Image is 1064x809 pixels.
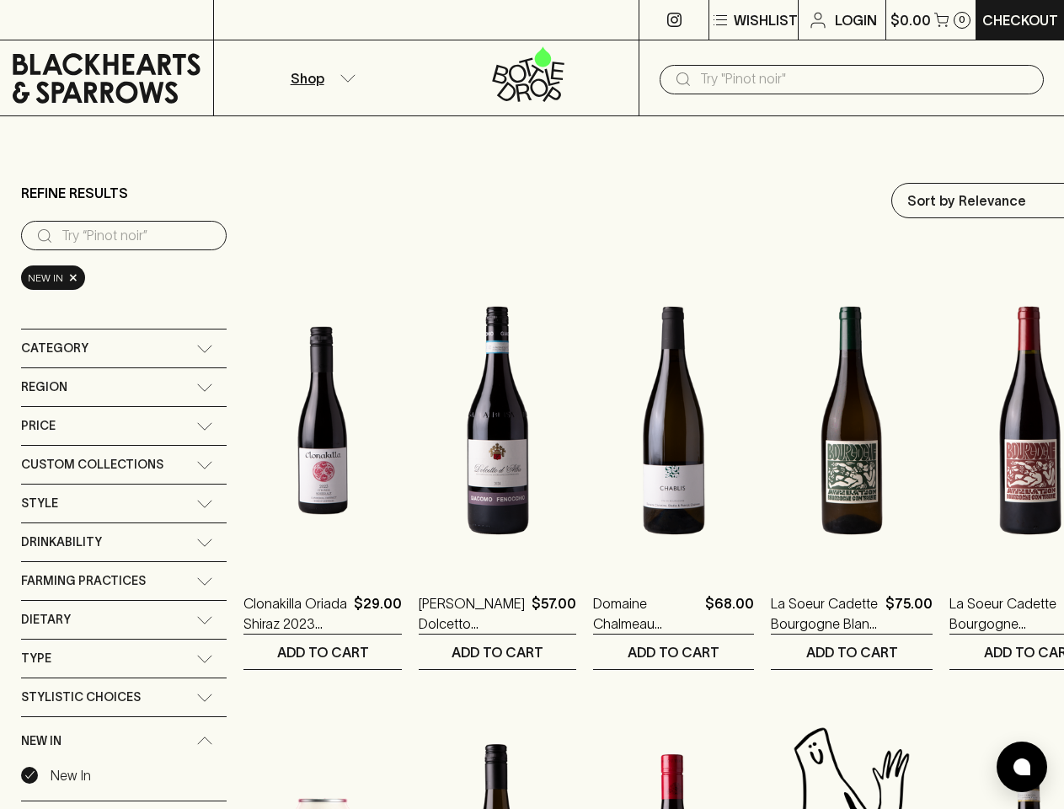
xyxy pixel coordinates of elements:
span: Region [21,377,67,398]
span: Dietary [21,609,71,630]
img: bubble-icon [1013,758,1030,775]
span: × [68,269,78,287]
p: Refine Results [21,183,128,203]
p: ADD TO CART [628,642,719,662]
div: Price [21,407,227,445]
a: La Soeur Cadette Bourgogne Blanc 2023 [771,593,879,634]
a: Domaine Chalmeau Chablis 2022 [593,593,698,634]
span: Type [21,648,51,669]
input: Try “Pinot noir” [61,222,213,249]
div: Dietary [21,601,227,639]
div: Category [21,329,227,367]
div: Custom Collections [21,446,227,484]
span: Custom Collections [21,454,163,475]
p: Shop [291,68,324,88]
div: Farming Practices [21,562,227,600]
div: New In [21,717,227,765]
a: La Soeur Cadette Bourgogne Rouge 2023 [949,593,1056,634]
span: Drinkability [21,532,102,553]
div: Style [21,485,227,522]
p: ADD TO CART [452,642,543,662]
div: Drinkability [21,523,227,561]
p: 0 [959,15,965,24]
a: Clonakilla Oriada Shiraz 2023 375ml [243,593,347,634]
span: New In [21,731,61,752]
div: Type [21,640,227,678]
span: Stylistic Choices [21,687,141,708]
p: ADD TO CART [277,642,369,662]
button: ADD TO CART [419,635,576,669]
div: Stylistic Choices [21,678,227,716]
span: New In [28,270,63,287]
p: New In [51,765,91,785]
p: ⠀ [214,10,228,30]
div: Region [21,368,227,406]
img: Domaine Chalmeau Chablis 2022 [593,273,754,568]
p: $68.00 [705,593,754,634]
p: $75.00 [885,593,933,634]
p: ADD TO CART [806,642,898,662]
p: Sort by Relevance [907,190,1026,211]
a: [PERSON_NAME] Dolcetto [PERSON_NAME] 2024 [419,593,525,634]
p: $0.00 [890,10,931,30]
p: $29.00 [354,593,402,634]
p: $57.00 [532,593,576,634]
img: La Soeur Cadette Bourgogne Blanc 2023 [771,273,933,568]
img: Giacomo Fenocchio Dolcetto d'Alba 2024 [419,273,576,568]
button: ADD TO CART [771,635,933,669]
button: Shop [214,40,426,115]
p: Wishlist [734,10,798,30]
img: Clonakilla Oriada Shiraz 2023 375ml [243,273,402,568]
span: Price [21,415,56,437]
span: Style [21,493,58,514]
p: Checkout [982,10,1058,30]
p: Login [835,10,877,30]
span: Category [21,338,88,359]
button: ADD TO CART [593,635,754,669]
button: ADD TO CART [243,635,402,669]
input: Try "Pinot noir" [700,66,1030,93]
span: Farming Practices [21,571,146,592]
